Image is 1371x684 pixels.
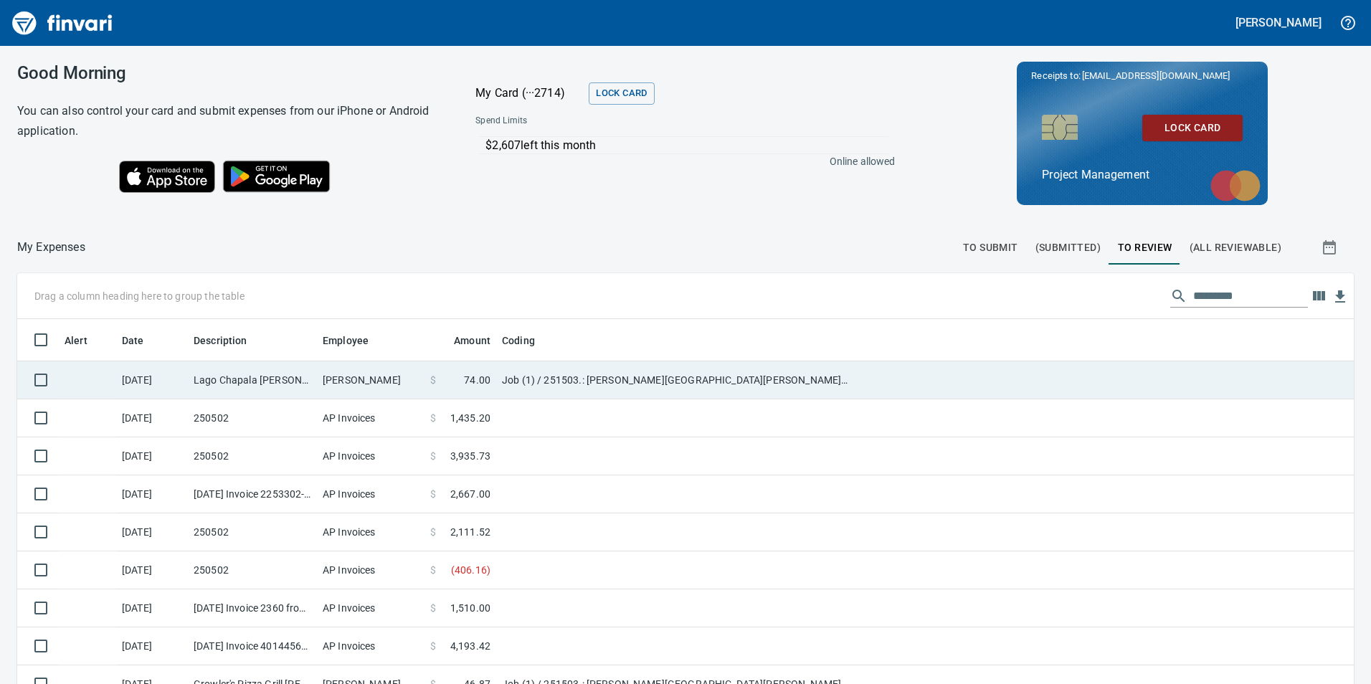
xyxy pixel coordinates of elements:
[1154,119,1231,137] span: Lock Card
[464,373,490,387] span: 74.00
[17,63,440,83] h3: Good Morning
[317,399,424,437] td: AP Invoices
[450,449,490,463] span: 3,935.73
[430,563,436,577] span: $
[1035,239,1101,257] span: (Submitted)
[323,332,387,349] span: Employee
[502,332,554,349] span: Coding
[1118,239,1172,257] span: To Review
[116,475,188,513] td: [DATE]
[17,101,440,141] h6: You can also control your card and submit expenses from our iPhone or Android application.
[317,589,424,627] td: AP Invoices
[323,332,369,349] span: Employee
[1190,239,1281,257] span: (All Reviewable)
[596,85,647,102] span: Lock Card
[194,332,266,349] span: Description
[116,437,188,475] td: [DATE]
[116,361,188,399] td: [DATE]
[122,332,163,349] span: Date
[119,161,215,193] img: Download on the App Store
[317,627,424,665] td: AP Invoices
[1235,15,1322,30] h5: [PERSON_NAME]
[188,513,317,551] td: 250502
[1308,285,1329,307] button: Choose columns to display
[1081,69,1231,82] span: [EMAIL_ADDRESS][DOMAIN_NAME]
[485,137,888,154] p: $2,607 left this month
[317,437,424,475] td: AP Invoices
[502,332,535,349] span: Coding
[116,399,188,437] td: [DATE]
[450,601,490,615] span: 1,510.00
[317,551,424,589] td: AP Invoices
[122,332,144,349] span: Date
[188,551,317,589] td: 250502
[34,289,245,303] p: Drag a column heading here to group the table
[430,601,436,615] span: $
[116,551,188,589] td: [DATE]
[1142,115,1243,141] button: Lock Card
[215,153,338,200] img: Get it on Google Play
[1329,286,1351,308] button: Download Table
[317,513,424,551] td: AP Invoices
[188,361,317,399] td: Lago Chapala [PERSON_NAME] [PERSON_NAME] ID
[194,332,247,349] span: Description
[589,82,654,105] button: Lock Card
[17,239,85,256] p: My Expenses
[1031,69,1253,83] p: Receipts to:
[9,6,116,40] img: Finvari
[317,361,424,399] td: [PERSON_NAME]
[116,627,188,665] td: [DATE]
[188,627,317,665] td: [DATE] Invoice 401445699 from Xylem Dewatering Solutions Inc (1-11136)
[430,487,436,501] span: $
[454,332,490,349] span: Amount
[1042,166,1243,184] p: Project Management
[475,114,710,128] span: Spend Limits
[317,475,424,513] td: AP Invoices
[188,437,317,475] td: 250502
[116,513,188,551] td: [DATE]
[65,332,87,349] span: Alert
[17,239,85,256] nav: breadcrumb
[963,239,1018,257] span: To Submit
[450,411,490,425] span: 1,435.20
[475,85,583,102] p: My Card (···2714)
[116,589,188,627] td: [DATE]
[188,475,317,513] td: [DATE] Invoice 2253302-IN from Specialty Construction Supply (1-38823)
[188,399,317,437] td: 250502
[450,639,490,653] span: 4,193.42
[451,563,490,577] span: ( 406.16 )
[430,373,436,387] span: $
[464,154,895,168] p: Online allowed
[188,589,317,627] td: [DATE] Invoice 2360 from Apex Excavation LLC (1-38348)
[1203,163,1268,209] img: mastercard.svg
[435,332,490,349] span: Amount
[430,411,436,425] span: $
[1308,230,1354,265] button: Show transactions within a particular date range
[450,525,490,539] span: 2,111.52
[1232,11,1325,34] button: [PERSON_NAME]
[430,449,436,463] span: $
[65,332,106,349] span: Alert
[450,487,490,501] span: 2,667.00
[430,525,436,539] span: $
[496,361,855,399] td: Job (1) / 251503.: [PERSON_NAME][GEOGRAPHIC_DATA][PERSON_NAME] Industrial / 1003. .: General Requ...
[430,639,436,653] span: $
